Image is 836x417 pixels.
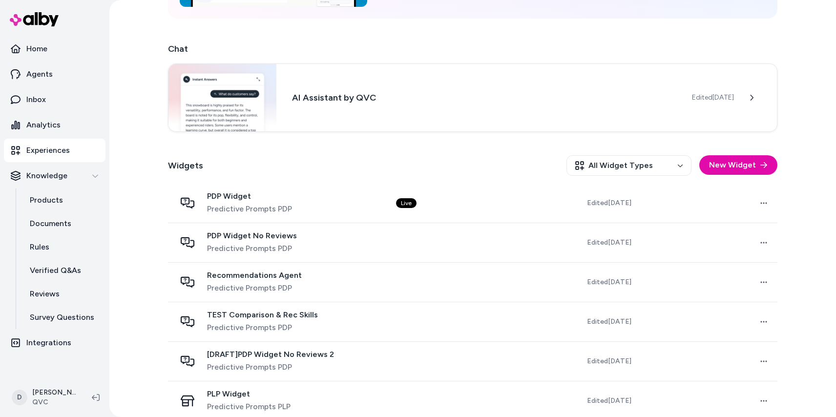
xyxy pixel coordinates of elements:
span: Predictive Prompts PDP [207,361,334,373]
span: Edited [DATE] [587,198,631,208]
p: Documents [30,218,71,229]
h2: Chat [168,42,777,56]
a: Products [20,188,105,212]
p: Home [26,43,47,55]
span: Predictive Prompts PDP [207,282,302,294]
button: Knowledge [4,164,105,188]
h2: Widgets [168,159,203,172]
span: TEST Comparison & Rec Skills [207,310,318,320]
p: Experiences [26,145,70,156]
img: alby Logo [10,12,59,26]
a: Experiences [4,139,105,162]
span: PLP Widget [207,389,291,399]
p: Inbox [26,94,46,105]
a: Agents [4,63,105,86]
button: New Widget [699,155,777,175]
span: D [12,390,27,405]
span: PDP Widget No Reviews [207,231,297,241]
a: Verified Q&As [20,259,105,282]
span: QVC [32,397,76,407]
a: Chat widgetAI Assistant by QVCEdited[DATE] [168,63,777,132]
a: Integrations [4,331,105,354]
button: D[PERSON_NAME]QVC [6,382,84,413]
span: Predictive Prompts PLP [207,401,291,413]
p: [PERSON_NAME] [32,388,76,397]
a: Inbox [4,88,105,111]
p: Reviews [30,288,60,300]
span: [DRAFT]PDP Widget No Reviews 2 [207,350,334,359]
span: Edited [DATE] [587,317,631,327]
h3: AI Assistant by QVC [292,91,676,104]
span: Edited [DATE] [692,93,734,103]
a: Analytics [4,113,105,137]
span: Predictive Prompts PDP [207,322,318,334]
div: Live [396,198,417,208]
p: Survey Questions [30,312,94,323]
p: Knowledge [26,170,67,182]
a: Home [4,37,105,61]
p: Rules [30,241,49,253]
span: Recommendations Agent [207,271,302,280]
a: Rules [20,235,105,259]
p: Products [30,194,63,206]
a: Documents [20,212,105,235]
span: PDP Widget [207,191,292,201]
span: Predictive Prompts PDP [207,203,292,215]
p: Analytics [26,119,61,131]
p: Verified Q&As [30,265,81,276]
span: Edited [DATE] [587,356,631,366]
span: Edited [DATE] [587,277,631,287]
p: Agents [26,68,53,80]
a: Survey Questions [20,306,105,329]
img: Chat widget [168,64,276,131]
a: Reviews [20,282,105,306]
span: Predictive Prompts PDP [207,243,297,254]
span: Edited [DATE] [587,396,631,406]
button: All Widget Types [566,155,691,176]
span: Edited [DATE] [587,238,631,248]
p: Integrations [26,337,71,349]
